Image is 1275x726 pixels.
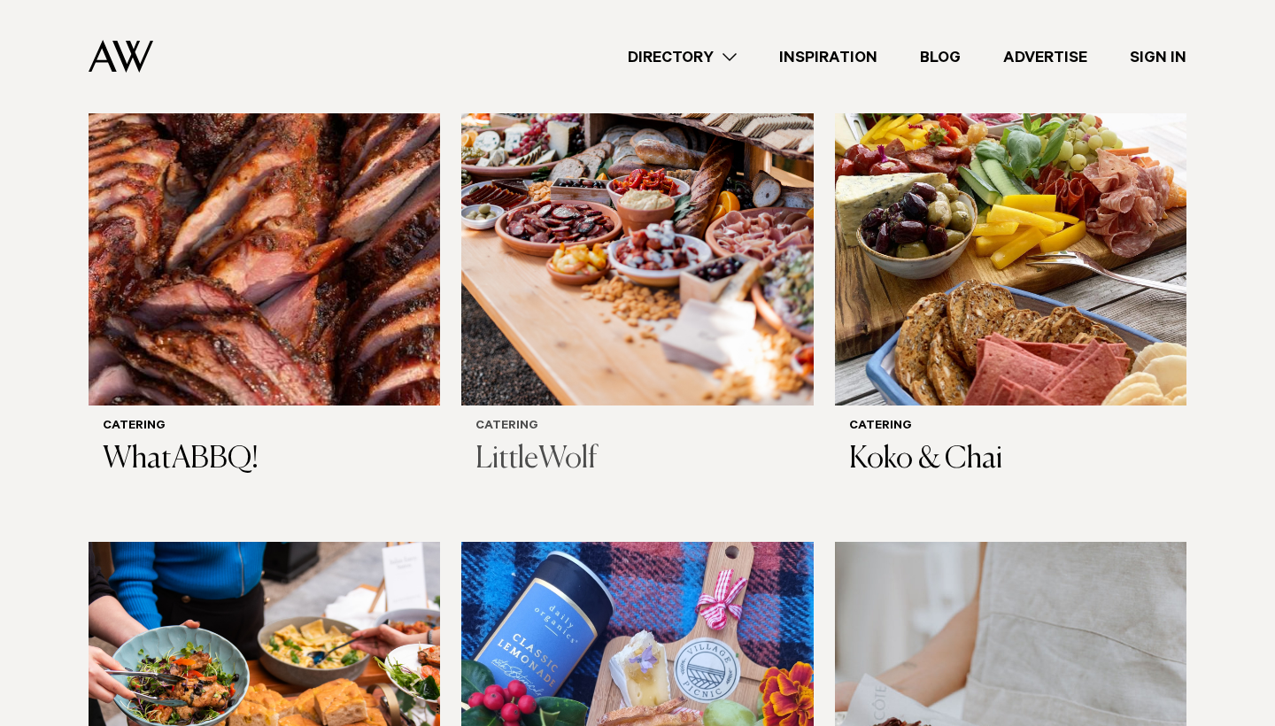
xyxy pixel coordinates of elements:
[849,442,1172,478] h3: Koko & Chai
[849,420,1172,435] h6: Catering
[103,442,426,478] h3: WhatABBQ!
[475,442,799,478] h3: LittleWolf
[758,45,899,69] a: Inspiration
[475,420,799,435] h6: Catering
[103,420,426,435] h6: Catering
[1109,45,1208,69] a: Sign In
[899,45,982,69] a: Blog
[607,45,758,69] a: Directory
[982,45,1109,69] a: Advertise
[89,40,153,73] img: Auckland Weddings Logo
